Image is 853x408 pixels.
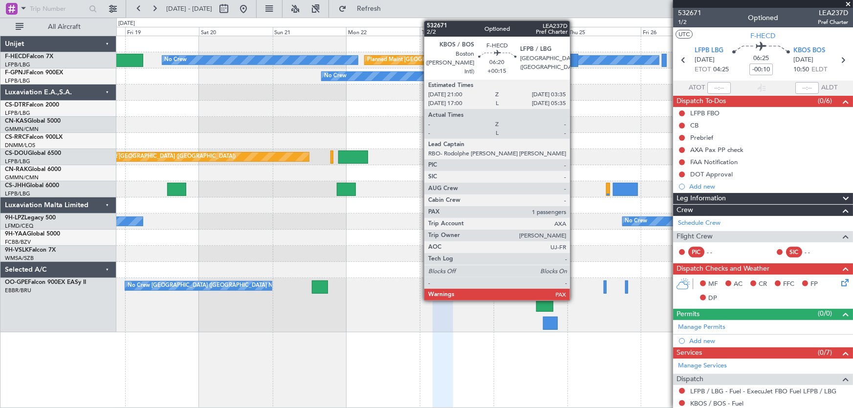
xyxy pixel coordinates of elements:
div: [DATE] [118,20,135,28]
a: CS-DTRFalcon 2000 [5,102,59,108]
span: [DATE] [695,55,715,65]
a: WMSA/SZB [5,255,34,262]
div: No Crew [165,53,187,67]
div: Sun 21 [273,27,347,36]
a: 9H-VSLKFalcon 7X [5,247,56,253]
div: Planned Maint [GEOGRAPHIC_DATA] ([GEOGRAPHIC_DATA]) [82,150,236,164]
a: CS-DOUGlobal 6500 [5,150,61,156]
div: Sat 20 [199,27,273,36]
span: F-HECD [5,54,26,60]
div: Wed 24 [494,27,568,36]
span: LFPB LBG [695,46,723,56]
a: LFPB/LBG [5,61,30,68]
a: CS-RRCFalcon 900LX [5,134,63,140]
a: Schedule Crew [678,218,721,228]
div: - - [805,248,827,257]
div: Thu 25 [568,27,641,36]
span: Leg Information [677,193,726,204]
a: LFPB/LBG [5,190,30,197]
div: No Crew [625,214,648,229]
a: LFPB/LBG [5,109,30,117]
div: Optioned [748,13,778,23]
span: CR [759,279,767,289]
a: CS-JHHGlobal 6000 [5,183,59,189]
a: LFMD/CEQ [5,222,33,230]
a: 9H-YAAGlobal 5000 [5,231,60,237]
div: LFPB FBO [690,109,720,117]
img: gray-close.svg [542,281,551,290]
span: CS-JHH [5,183,26,189]
a: CN-KASGlobal 5000 [5,118,61,124]
span: MF [708,279,718,289]
a: OO-GPEFalcon 900EX EASy II [5,279,86,285]
span: 06:25 [753,54,769,64]
button: UTC [676,30,693,39]
span: OO-GPE [5,279,28,285]
a: DNMM/LOS [5,142,35,149]
div: Add new [689,337,848,345]
a: GMMN/CMN [5,126,39,133]
span: [DATE] - [DATE] [166,4,212,13]
span: Dispatch [677,374,703,385]
a: Manage Permits [678,322,725,332]
span: 04:25 [713,65,729,75]
span: 532671 [678,8,701,18]
input: Trip Number [30,1,86,16]
div: Prebrief [690,133,713,142]
button: Refresh [334,1,393,17]
div: AXA Pax PP check [690,146,744,154]
div: Fri 26 [641,27,715,36]
span: Permits [677,309,700,320]
div: No Crew [324,69,347,84]
span: ELDT [811,65,827,75]
a: CN-RAKGlobal 6000 [5,167,61,172]
div: Tue 23 [420,27,494,36]
span: 10:50 [793,65,809,75]
div: FAA Notification [690,158,738,166]
a: EBBR/BRU [5,287,31,294]
span: AC [734,279,743,289]
a: KBOS / BOS - Fuel [690,399,744,408]
div: Mon 22 [346,27,420,36]
a: F-HECDFalcon 7X [5,54,53,60]
span: CS-RRC [5,134,26,140]
span: KBOS BOS [793,46,825,56]
button: All Aircraft [11,19,106,35]
span: Dispatch To-Dos [677,96,726,107]
span: Services [677,347,702,359]
span: 9H-LPZ [5,215,24,221]
span: 9H-VSLK [5,247,29,253]
span: F-GPNJ [5,70,26,76]
span: Pref Charter [818,18,848,26]
span: LEA237D [818,8,848,18]
div: CB [690,121,699,129]
span: Flight Crew [677,231,713,242]
span: 9H-YAA [5,231,27,237]
span: Dispatch Checks and Weather [677,263,769,275]
div: - - [707,248,729,257]
span: 1/2 [678,18,701,26]
a: LFPB / LBG - Fuel - ExecuJet FBO Fuel LFPB / LBG [690,387,836,395]
div: DOT Approval [690,170,733,178]
a: Manage Services [678,361,727,371]
div: Planned Maint [GEOGRAPHIC_DATA] ([GEOGRAPHIC_DATA]) [367,53,521,67]
span: [DATE] [793,55,813,65]
span: (0/6) [818,96,832,106]
span: F-HECD [751,31,776,41]
span: CS-DTR [5,102,26,108]
span: ETOT [695,65,711,75]
div: Fri 19 [125,27,199,36]
span: Refresh [349,5,390,12]
div: No Crew [GEOGRAPHIC_DATA] ([GEOGRAPHIC_DATA] National) [128,279,291,293]
span: All Aircraft [25,23,103,30]
a: LFPB/LBG [5,77,30,85]
a: FCBB/BZV [5,238,31,246]
div: SIC [786,247,802,258]
span: FP [810,279,818,289]
span: ALDT [821,83,837,93]
span: CN-RAK [5,167,28,172]
span: Crew [677,205,693,216]
a: F-GPNJFalcon 900EX [5,70,63,76]
span: (0/0) [818,308,832,319]
a: LFPB/LBG [5,158,30,165]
